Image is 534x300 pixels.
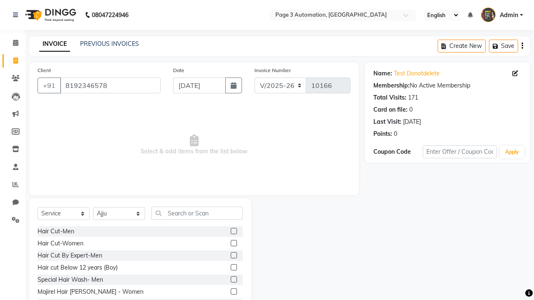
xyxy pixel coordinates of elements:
[38,227,74,236] div: Hair Cut-Men
[423,145,497,158] input: Enter Offer / Coupon Code
[500,11,518,20] span: Admin
[21,3,78,27] img: logo
[500,146,524,158] button: Apply
[373,81,521,90] div: No Active Membership
[173,67,184,74] label: Date
[80,40,139,47] a: PREVIOUS INVOICES
[481,7,496,22] img: Admin
[373,117,401,126] div: Last Visit:
[373,93,406,102] div: Total Visits:
[38,77,61,93] button: +91
[38,239,83,248] div: Hair Cut-Women
[38,275,103,284] div: Special Hair Wash- Men
[403,117,421,126] div: [DATE]
[438,40,486,52] button: Create New
[92,3,128,27] b: 08047224946
[394,130,397,138] div: 0
[38,251,102,260] div: Hair Cut By Expert-Men
[408,93,418,102] div: 171
[151,207,243,220] input: Search or Scan
[373,147,423,156] div: Coupon Code
[60,77,161,93] input: Search by Name/Mobile/Email/Code
[489,40,518,52] button: Save
[373,69,392,78] div: Name:
[409,105,413,114] div: 0
[38,67,51,74] label: Client
[394,69,440,78] a: Test Donotdelete
[373,105,408,114] div: Card on file:
[38,103,350,187] span: Select & add items from the list below
[38,263,118,272] div: Hair cut Below 12 years (Boy)
[38,287,144,296] div: Majirel Hair [PERSON_NAME] - Women
[39,37,70,52] a: INVOICE
[373,130,392,138] div: Points:
[373,81,410,90] div: Membership:
[254,67,291,74] label: Invoice Number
